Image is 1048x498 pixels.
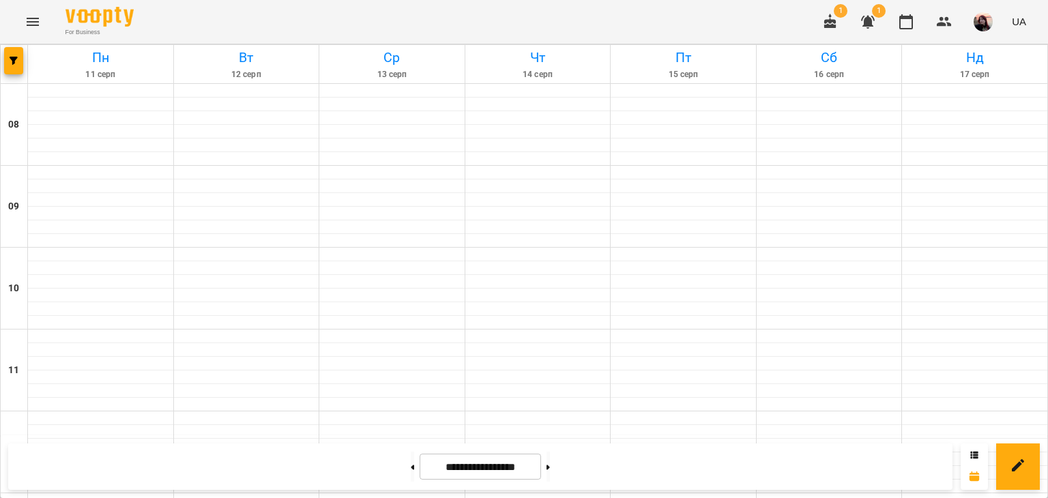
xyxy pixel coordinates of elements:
[8,281,19,296] h6: 10
[872,4,886,18] span: 1
[1012,14,1026,29] span: UA
[16,5,49,38] button: Menu
[467,68,609,81] h6: 14 серп
[176,47,317,68] h6: Вт
[321,68,463,81] h6: 13 серп
[8,199,19,214] h6: 09
[65,28,134,37] span: For Business
[30,68,171,81] h6: 11 серп
[974,12,993,31] img: 593dfa334cc66595748fde4e2f19f068.jpg
[613,47,754,68] h6: Пт
[759,68,900,81] h6: 16 серп
[904,68,1045,81] h6: 17 серп
[759,47,900,68] h6: Сб
[321,47,463,68] h6: Ср
[467,47,609,68] h6: Чт
[176,68,317,81] h6: 12 серп
[1006,9,1032,34] button: UA
[904,47,1045,68] h6: Нд
[834,4,847,18] span: 1
[8,117,19,132] h6: 08
[8,363,19,378] h6: 11
[613,68,754,81] h6: 15 серп
[30,47,171,68] h6: Пн
[65,7,134,27] img: Voopty Logo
